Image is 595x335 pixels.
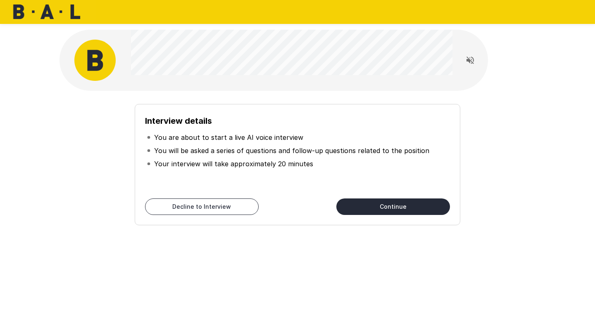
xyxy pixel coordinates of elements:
button: Decline to Interview [145,198,259,215]
p: Your interview will take approximately 20 minutes [154,159,313,169]
button: Continue [336,198,450,215]
b: Interview details [145,116,212,126]
p: You are about to start a live AI voice interview [154,132,303,142]
p: You will be asked a series of questions and follow-up questions related to the position [154,146,429,156]
button: Read questions aloud [462,52,478,68]
img: bal_avatar.png [74,40,116,81]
